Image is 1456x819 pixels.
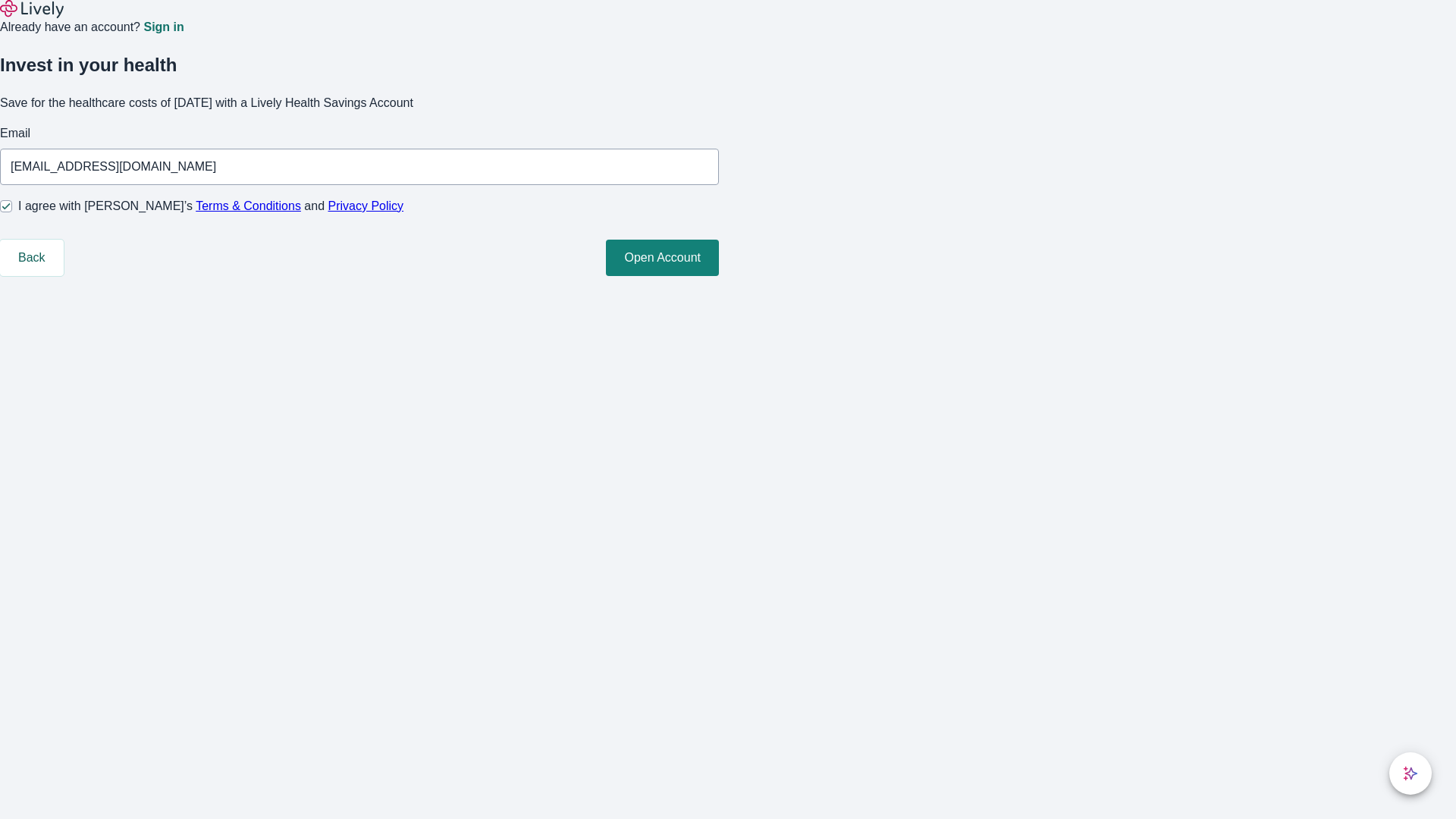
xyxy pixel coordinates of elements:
button: Open Account [606,240,719,276]
svg: Lively AI Assistant [1403,766,1418,781]
span: I agree with [PERSON_NAME]’s and [18,197,403,215]
a: Sign in [143,21,184,33]
a: Terms & Conditions [196,199,301,212]
button: chat [1389,752,1432,795]
a: Privacy Policy [328,199,404,212]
